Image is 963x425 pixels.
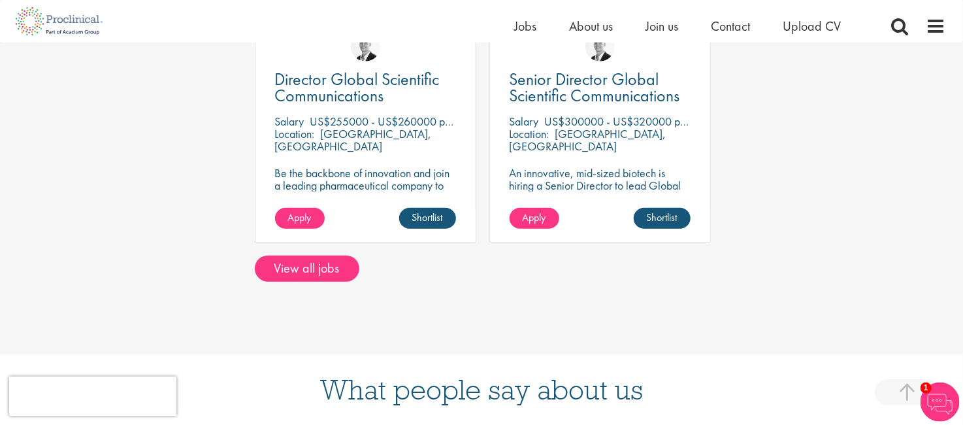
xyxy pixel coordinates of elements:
[510,126,666,154] p: [GEOGRAPHIC_DATA], [GEOGRAPHIC_DATA]
[514,18,536,35] a: Jobs
[510,208,559,229] a: Apply
[545,114,852,129] p: US$300000 - US$320000 per annum + Highly Competitive Salary
[634,208,691,229] a: Shortlist
[275,126,432,154] p: [GEOGRAPHIC_DATA], [GEOGRAPHIC_DATA]
[510,68,680,107] span: Senior Director Global Scientific Communications
[310,114,617,129] p: US$255000 - US$260000 per annum + Highly Competitive Salary
[523,211,546,224] span: Apply
[399,208,456,229] a: Shortlist
[275,71,456,104] a: Director Global Scientific Communications
[510,114,539,129] span: Salary
[569,18,613,35] a: About us
[275,126,315,141] span: Location:
[255,256,359,282] a: View all jobs
[351,32,380,61] img: George Watson
[9,377,176,416] iframe: reCAPTCHA
[510,126,549,141] span: Location:
[275,208,325,229] a: Apply
[711,18,750,35] a: Contact
[585,32,615,61] img: George Watson
[921,382,960,422] img: Chatbot
[921,382,932,394] span: 1
[275,167,456,229] p: Be the backbone of innovation and join a leading pharmaceutical company to help keep life-changin...
[783,18,841,35] a: Upload CV
[275,68,440,107] span: Director Global Scientific Communications
[645,18,678,35] a: Join us
[288,211,312,224] span: Apply
[275,114,304,129] span: Salary
[510,167,691,216] p: An innovative, mid-sized biotech is hiring a Senior Director to lead Global Scientific Communicat...
[510,71,691,104] a: Senior Director Global Scientific Communications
